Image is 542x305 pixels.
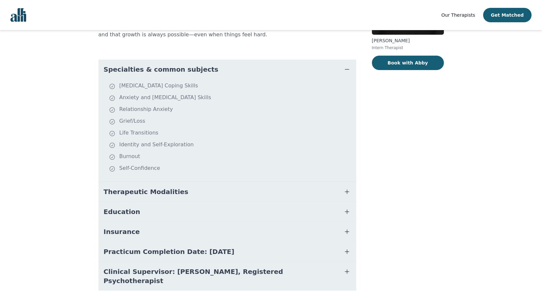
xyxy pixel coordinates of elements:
[372,37,444,44] p: [PERSON_NAME]
[98,262,356,291] button: Clinical Supervisor: [PERSON_NAME], Registered Psychotherapist
[98,222,356,242] button: Insurance
[109,105,354,115] li: Relationship Anxiety
[10,8,26,22] img: alli logo
[109,164,354,173] li: Self-Confidence
[441,11,475,19] a: Our Therapists
[372,56,444,70] button: Book with Abby
[109,94,354,103] li: Anxiety and [MEDICAL_DATA] Skills
[104,187,188,196] span: Therapeutic Modalities
[104,207,140,216] span: Education
[98,202,356,222] button: Education
[104,65,219,74] span: Specialties & common subjects
[109,141,354,150] li: Identity and Self-Exploration
[104,267,335,285] span: Clinical Supervisor: [PERSON_NAME], Registered Psychotherapist
[98,242,356,261] button: Practicum Completion Date: [DATE]
[109,129,354,138] li: Life Transitions
[98,182,356,202] button: Therapeutic Modalities
[104,247,235,256] span: Practicum Completion Date: [DATE]
[104,227,140,236] span: Insurance
[109,117,354,126] li: Grief/Loss
[483,8,532,22] button: Get Matched
[372,45,444,50] p: Intern Therapist
[109,152,354,162] li: Burnout
[98,60,356,79] button: Specialties & common subjects
[441,12,475,18] span: Our Therapists
[109,82,354,91] li: [MEDICAL_DATA] Coping Skills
